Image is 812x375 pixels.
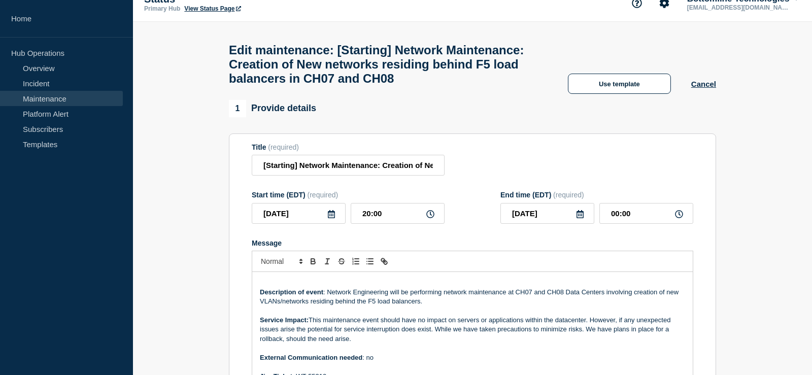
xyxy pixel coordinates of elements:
[260,288,323,296] strong: Description of event
[252,191,445,199] div: Start time (EDT)
[252,203,346,224] input: YYYY-MM-DD
[229,100,316,117] div: Provide details
[252,239,693,247] div: Message
[685,4,791,11] p: [EMAIL_ADDRESS][DOMAIN_NAME]
[144,5,180,12] p: Primary Hub
[256,255,306,267] span: Font size
[320,255,334,267] button: Toggle italic text
[184,5,241,12] a: View Status Page
[500,191,693,199] div: End time (EDT)
[260,288,685,306] p: : Network Engineering will be performing network maintenance at CH07 and CH08 Data Centers involv...
[691,80,716,88] button: Cancel
[377,255,391,267] button: Toggle link
[306,255,320,267] button: Toggle bold text
[260,354,362,361] strong: External Communication needed
[334,255,349,267] button: Toggle strikethrough text
[351,203,445,224] input: HH:MM
[599,203,693,224] input: HH:MM
[229,100,246,117] span: 1
[553,191,584,199] span: (required)
[363,255,377,267] button: Toggle bulleted list
[568,74,671,94] button: Use template
[260,353,685,362] p: : no
[308,191,339,199] span: (required)
[260,316,309,324] strong: Service Impact:
[260,316,685,344] p: This maintenance event should have no impact on servers or applications within the datacenter. Ho...
[252,155,445,176] input: Title
[268,143,299,151] span: (required)
[349,255,363,267] button: Toggle ordered list
[229,43,548,86] h1: Edit maintenance: [Starting] Network Maintenance: Creation of New networks residing behind F5 loa...
[500,203,594,224] input: YYYY-MM-DD
[252,143,445,151] div: Title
